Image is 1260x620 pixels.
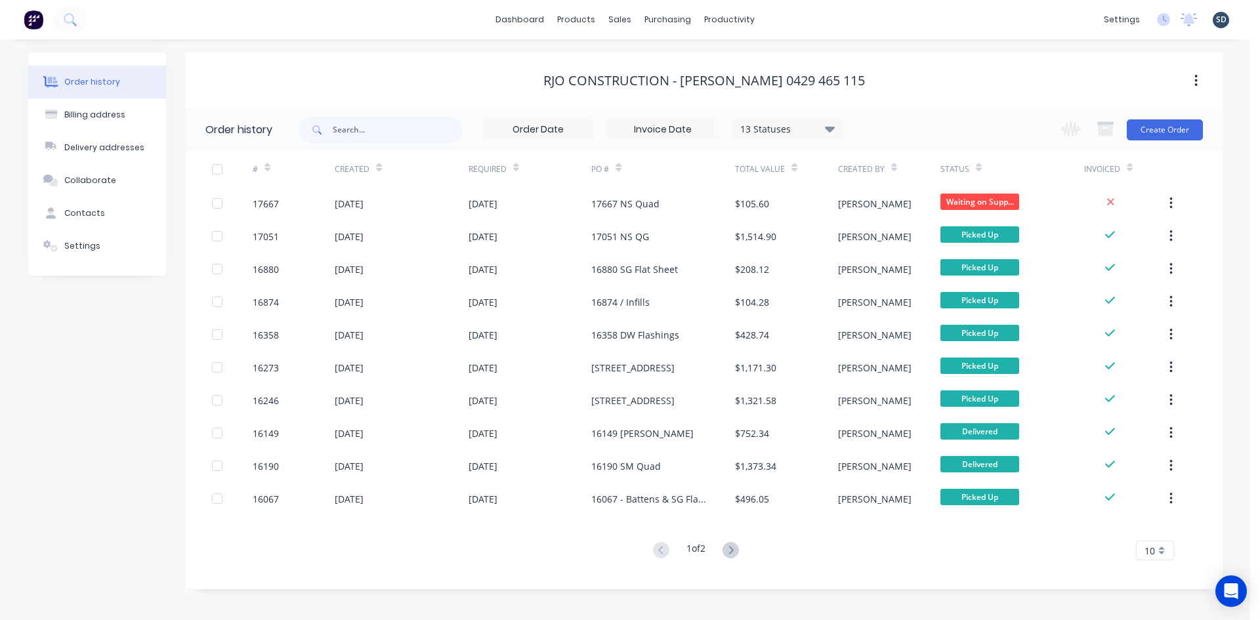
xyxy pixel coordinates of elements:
button: Delivery addresses [28,131,166,164]
div: 16880 SG Flat Sheet [591,262,678,276]
div: sales [602,10,638,30]
div: [DATE] [335,394,364,407]
div: $1,514.90 [735,230,776,243]
div: productivity [698,10,761,30]
div: 16190 [253,459,279,473]
div: 17051 [253,230,279,243]
button: Contacts [28,197,166,230]
div: settings [1097,10,1146,30]
div: 16190 SM Quad [591,459,661,473]
img: Factory [24,10,43,30]
div: Required [469,151,592,187]
button: Collaborate [28,164,166,197]
div: Total Value [735,151,837,187]
span: Delivered [940,423,1019,440]
div: [DATE] [469,459,497,473]
div: [DATE] [335,262,364,276]
div: 17667 [253,197,279,211]
span: Picked Up [940,292,1019,308]
div: [STREET_ADDRESS] [591,361,675,375]
span: Picked Up [940,226,1019,243]
div: $104.28 [735,295,769,309]
div: [DATE] [335,230,364,243]
div: # [253,151,335,187]
div: Created By [838,151,940,187]
div: Created [335,151,468,187]
span: SD [1216,14,1227,26]
div: [DATE] [335,328,364,342]
div: Order history [64,76,120,88]
div: 1 of 2 [686,541,705,560]
div: [PERSON_NAME] [838,197,912,211]
div: 16149 [253,426,279,440]
div: Status [940,151,1084,187]
div: Status [940,163,969,175]
div: 16880 [253,262,279,276]
div: $428.74 [735,328,769,342]
button: Create Order [1127,119,1203,140]
div: Open Intercom Messenger [1215,575,1247,607]
div: Total Value [735,163,785,175]
div: [DATE] [335,426,364,440]
div: Contacts [64,207,105,219]
div: [PERSON_NAME] [838,328,912,342]
div: products [551,10,602,30]
div: $1,321.58 [735,394,776,407]
div: $105.60 [735,197,769,211]
div: 17667 NS Quad [591,197,660,211]
span: Delivered [940,456,1019,472]
div: 16358 DW Flashings [591,328,679,342]
div: Invoiced [1084,151,1166,187]
input: Search... [333,117,463,143]
div: [PERSON_NAME] [838,492,912,506]
button: Billing address [28,98,166,131]
span: Picked Up [940,489,1019,505]
div: 16358 [253,328,279,342]
div: [DATE] [469,361,497,375]
div: purchasing [638,10,698,30]
span: Picked Up [940,390,1019,407]
div: 16067 - Battens & SG Flashing [591,492,709,506]
div: 16246 [253,394,279,407]
div: [DATE] [469,295,497,309]
div: $752.34 [735,426,769,440]
div: [PERSON_NAME] [838,230,912,243]
div: 16067 [253,492,279,506]
div: [DATE] [469,492,497,506]
span: 10 [1144,544,1155,558]
div: Billing address [64,109,125,121]
div: [DATE] [469,230,497,243]
div: [PERSON_NAME] [838,459,912,473]
div: [DATE] [469,262,497,276]
div: [DATE] [469,328,497,342]
div: PO # [591,163,609,175]
div: [PERSON_NAME] [838,426,912,440]
div: Settings [64,240,100,252]
div: Required [469,163,507,175]
div: RJO Construction - [PERSON_NAME] 0429 465 115 [543,73,865,89]
div: 16874 [253,295,279,309]
div: [PERSON_NAME] [838,262,912,276]
button: Order history [28,66,166,98]
input: Order Date [483,120,593,140]
div: [DATE] [469,197,497,211]
div: 16149 [PERSON_NAME] [591,426,694,440]
div: Order history [205,122,272,138]
div: [STREET_ADDRESS] [591,394,675,407]
div: Delivery addresses [64,142,144,154]
span: Picked Up [940,325,1019,341]
div: [PERSON_NAME] [838,361,912,375]
div: 16874 / Infills [591,295,650,309]
a: dashboard [489,10,551,30]
div: $1,373.34 [735,459,776,473]
div: $1,171.30 [735,361,776,375]
div: PO # [591,151,735,187]
div: [DATE] [335,459,364,473]
div: [DATE] [335,295,364,309]
div: 17051 NS QG [591,230,649,243]
div: $208.12 [735,262,769,276]
div: [DATE] [335,197,364,211]
span: Waiting on Supp... [940,194,1019,210]
div: # [253,163,258,175]
div: [DATE] [335,492,364,506]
